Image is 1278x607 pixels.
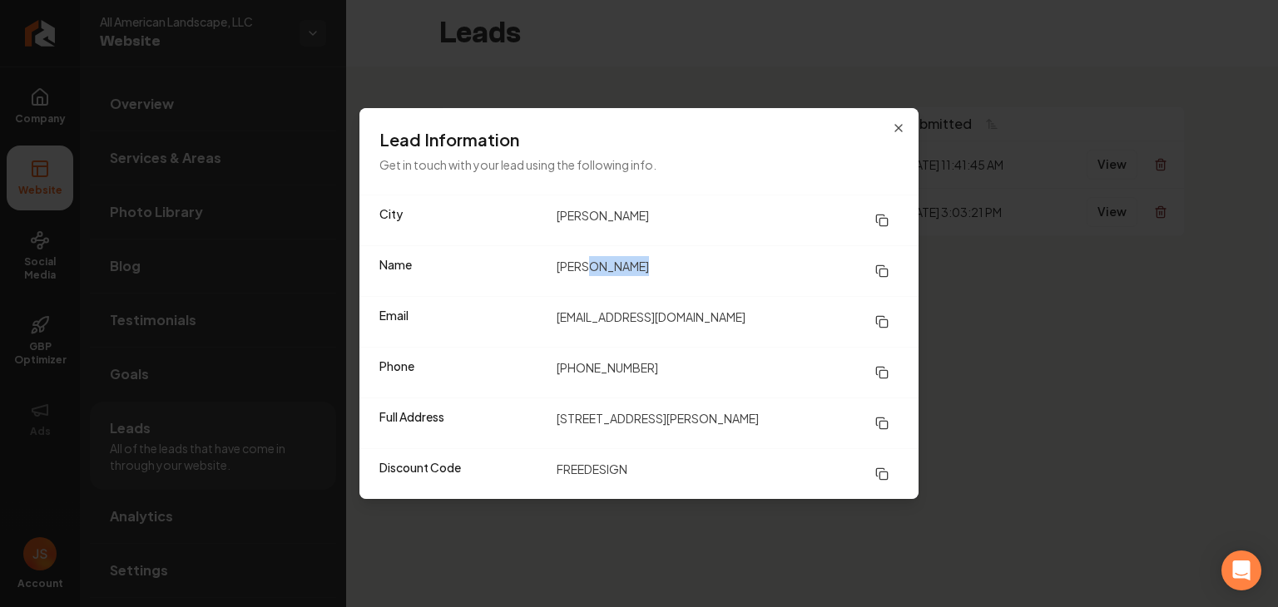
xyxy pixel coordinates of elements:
dd: [PHONE_NUMBER] [557,358,899,387]
dt: Email [379,307,543,337]
p: Get in touch with your lead using the following info. [379,155,899,175]
dt: City [379,205,543,235]
dt: Phone [379,358,543,387]
dd: [EMAIL_ADDRESS][DOMAIN_NAME] [557,307,899,337]
dd: [PERSON_NAME] [557,256,899,286]
dt: Name [379,256,543,286]
dd: [STREET_ADDRESS][PERSON_NAME] [557,408,899,438]
dt: Discount Code [379,459,543,489]
dd: [PERSON_NAME] [557,205,899,235]
dd: FREEDESIGN [557,459,899,489]
dt: Full Address [379,408,543,438]
h3: Lead Information [379,128,899,151]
